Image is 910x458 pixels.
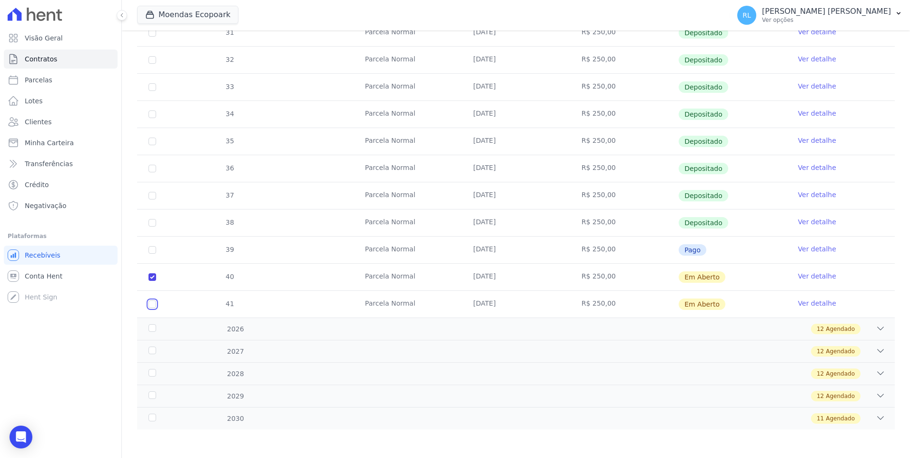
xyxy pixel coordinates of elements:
a: Contratos [4,50,118,69]
input: Só é possível selecionar pagamentos em aberto [148,110,156,118]
td: [DATE] [462,209,570,236]
a: Recebíveis [4,246,118,265]
span: Depositado [679,54,728,66]
td: Parcela Normal [354,128,462,155]
span: 12 [817,369,824,378]
span: 33 [225,83,234,90]
td: Parcela Normal [354,20,462,46]
a: Conta Hent [4,267,118,286]
span: 12 [817,325,824,333]
td: R$ 250,00 [570,74,678,100]
td: [DATE] [462,291,570,318]
div: Plataformas [8,230,114,242]
input: Só é possível selecionar pagamentos em aberto [148,83,156,91]
span: 39 [225,246,234,253]
span: Depositado [679,217,728,229]
span: 41 [225,300,234,308]
a: Clientes [4,112,118,131]
span: 32 [225,56,234,63]
span: 37 [225,191,234,199]
a: Ver detalhe [798,163,836,172]
p: [PERSON_NAME] [PERSON_NAME] [762,7,891,16]
span: Depositado [679,163,728,174]
span: 11 [817,414,824,423]
span: Parcelas [25,75,52,85]
td: [DATE] [462,101,570,128]
span: 12 [817,347,824,356]
td: R$ 250,00 [570,291,678,318]
span: 34 [225,110,234,118]
a: Minha Carteira [4,133,118,152]
td: Parcela Normal [354,47,462,73]
td: [DATE] [462,74,570,100]
span: Clientes [25,117,51,127]
td: Parcela Normal [354,74,462,100]
span: Contratos [25,54,57,64]
a: Ver detalhe [798,217,836,227]
td: Parcela Normal [354,237,462,263]
td: Parcela Normal [354,264,462,290]
td: Parcela Normal [354,155,462,182]
input: Só é possível selecionar pagamentos em aberto [148,56,156,64]
td: [DATE] [462,128,570,155]
a: Crédito [4,175,118,194]
input: Só é possível selecionar pagamentos em aberto [148,246,156,254]
a: Ver detalhe [798,299,836,308]
input: Só é possível selecionar pagamentos em aberto [148,29,156,37]
a: Ver detalhe [798,109,836,118]
span: Crédito [25,180,49,189]
td: R$ 250,00 [570,47,678,73]
td: [DATE] [462,237,570,263]
a: Ver detalhe [798,244,836,254]
button: RL [PERSON_NAME] [PERSON_NAME] Ver opções [730,2,910,29]
td: Parcela Normal [354,291,462,318]
span: Depositado [679,109,728,120]
div: Open Intercom Messenger [10,426,32,448]
span: Depositado [679,190,728,201]
a: Parcelas [4,70,118,90]
span: 36 [225,164,234,172]
td: R$ 250,00 [570,182,678,209]
span: 35 [225,137,234,145]
span: Agendado [826,414,855,423]
span: 12 [817,392,824,400]
td: [DATE] [462,182,570,209]
span: RL [742,12,751,19]
td: R$ 250,00 [570,20,678,46]
input: Só é possível selecionar pagamentos em aberto [148,219,156,227]
a: Ver detalhe [798,190,836,199]
a: Ver detalhe [798,136,836,145]
td: R$ 250,00 [570,128,678,155]
span: Conta Hent [25,271,62,281]
td: R$ 250,00 [570,237,678,263]
input: default [148,273,156,281]
td: Parcela Normal [354,209,462,236]
span: Depositado [679,27,728,39]
span: Negativação [25,201,67,210]
span: Agendado [826,347,855,356]
span: Depositado [679,136,728,147]
span: Pago [679,244,706,256]
td: [DATE] [462,47,570,73]
button: Moendas Ecopoark [137,6,238,24]
a: Ver detalhe [798,81,836,91]
span: Lotes [25,96,43,106]
span: Em Aberto [679,299,725,310]
input: Só é possível selecionar pagamentos em aberto [148,138,156,145]
span: Transferências [25,159,73,169]
span: Depositado [679,81,728,93]
td: [DATE] [462,155,570,182]
input: Só é possível selecionar pagamentos em aberto [148,192,156,199]
span: 40 [225,273,234,280]
td: [DATE] [462,20,570,46]
span: 31 [225,29,234,36]
p: Ver opções [762,16,891,24]
a: Transferências [4,154,118,173]
input: Só é possível selecionar pagamentos em aberto [148,165,156,172]
td: R$ 250,00 [570,155,678,182]
span: Em Aberto [679,271,725,283]
td: Parcela Normal [354,182,462,209]
span: Agendado [826,369,855,378]
span: Agendado [826,325,855,333]
a: Lotes [4,91,118,110]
